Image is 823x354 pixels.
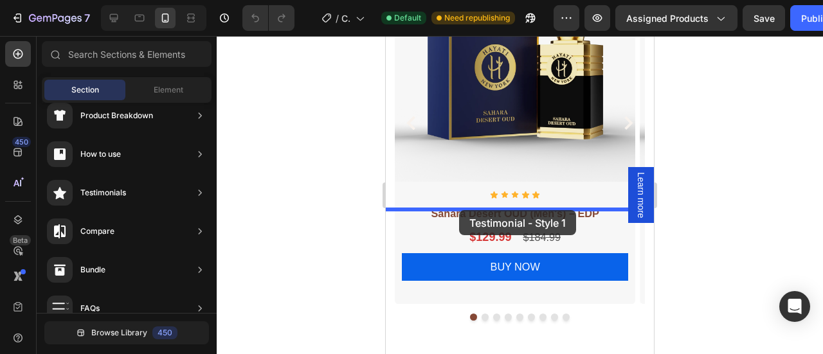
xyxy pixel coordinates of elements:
[154,84,183,96] span: Element
[779,291,810,322] div: Open Intercom Messenger
[394,12,421,24] span: Default
[42,41,212,67] input: Search Sections & Elements
[386,36,654,354] iframe: Design area
[10,235,31,245] div: Beta
[91,327,147,339] span: Browse Library
[80,186,126,199] div: Testimonials
[626,12,709,25] span: Assigned Products
[5,5,96,31] button: 7
[615,5,737,31] button: Assigned Products
[152,326,177,339] div: 450
[754,13,775,24] span: Save
[84,10,90,26] p: 7
[80,225,114,238] div: Compare
[80,263,105,276] div: Bundle
[336,12,339,25] span: /
[12,137,31,147] div: 450
[341,12,350,25] span: Copy of Product Page - [DATE] 00:44:31
[444,12,510,24] span: Need republishing
[80,302,100,315] div: FAQs
[242,5,294,31] div: Undo/Redo
[71,84,99,96] span: Section
[80,148,121,161] div: How to use
[44,321,209,344] button: Browse Library450
[743,5,785,31] button: Save
[80,109,153,122] div: Product Breakdown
